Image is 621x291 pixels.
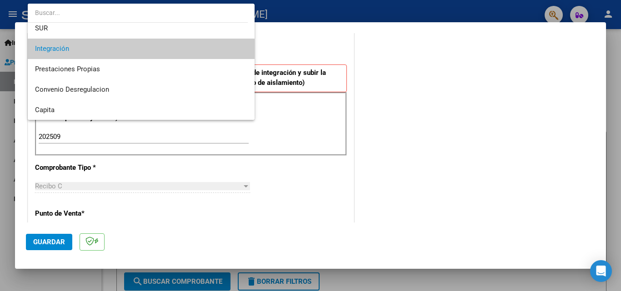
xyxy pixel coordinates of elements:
div: Open Intercom Messenger [590,260,612,282]
span: SUR [35,24,48,32]
span: Integración [35,44,69,53]
span: Convenio Desregulacion [35,85,109,94]
span: Prestaciones Propias [35,65,100,73]
span: Capita [35,106,55,114]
